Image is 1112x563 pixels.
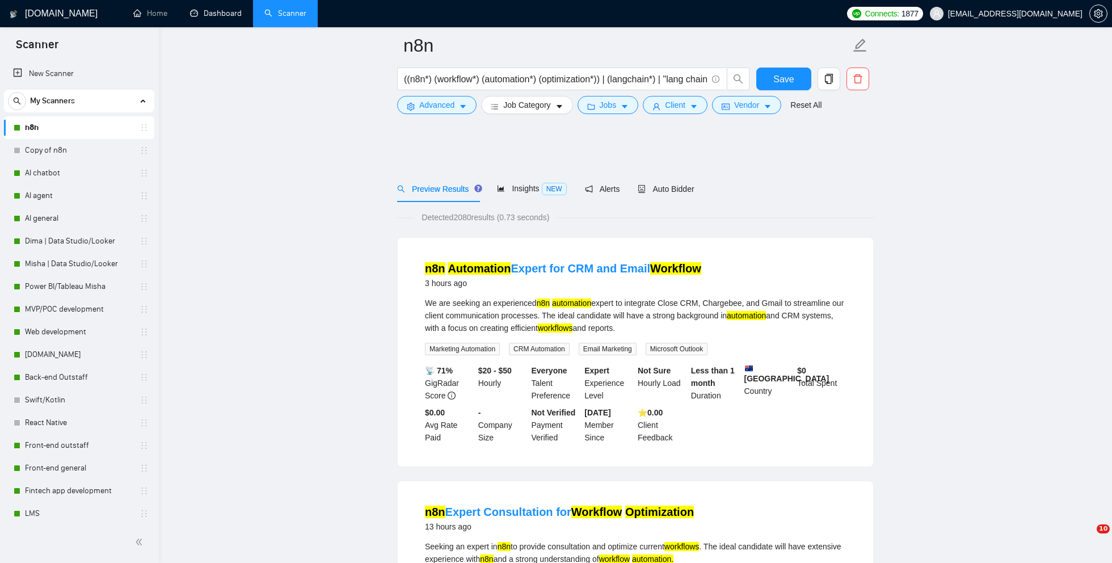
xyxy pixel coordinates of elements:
span: Client [665,99,685,111]
a: n8n AutomationExpert for CRM and EmailWorkflow [425,262,701,275]
div: Hourly Load [635,364,689,402]
span: user [933,10,941,18]
span: holder [140,373,149,382]
span: My Scanners [30,90,75,112]
span: holder [140,214,149,223]
span: caret-down [459,102,467,111]
span: Email Marketing [579,343,637,355]
span: holder [140,123,149,132]
span: Advanced [419,99,454,111]
mark: Workflow [650,262,701,275]
li: New Scanner [4,62,154,85]
a: searchScanner [264,9,306,18]
div: Hourly [476,364,529,402]
span: holder [140,486,149,495]
span: setting [1090,9,1107,18]
a: Web development [25,321,133,343]
span: holder [140,146,149,155]
span: area-chart [497,184,505,192]
span: Vendor [734,99,759,111]
mark: Optimization [625,506,694,518]
a: Power BI/Tableau Misha [25,275,133,298]
button: idcardVendorcaret-down [712,96,781,114]
span: caret-down [555,102,563,111]
div: 13 hours ago [425,520,694,533]
a: n8n [25,116,133,139]
span: folder [587,102,595,111]
mark: n8n [498,542,511,551]
div: Talent Preference [529,364,583,402]
span: Auto Bidder [638,184,694,194]
div: Tooltip anchor [473,183,483,194]
button: settingAdvancedcaret-down [397,96,477,114]
b: - [478,408,481,417]
span: notification [585,185,593,193]
div: Duration [689,364,742,402]
span: caret-down [764,102,772,111]
button: barsJob Categorycaret-down [481,96,572,114]
span: Connects: [865,7,899,20]
div: We are seeking an experienced expert to integrate Close CRM, Chargebee, and Gmail to streamline o... [425,297,846,334]
b: Less than 1 month [691,366,735,388]
span: Insights [497,184,566,193]
span: NEW [542,183,567,195]
div: 3 hours ago [425,276,701,290]
span: bars [491,102,499,111]
a: setting [1089,9,1107,18]
a: Misha | Data Studio/Looker [25,253,133,275]
mark: Automation [448,262,511,275]
div: Experience Level [582,364,635,402]
span: info-circle [448,392,456,400]
span: info-circle [712,75,719,83]
b: Expert [584,366,609,375]
input: Search Freelance Jobs... [404,72,707,86]
span: holder [140,418,149,427]
span: search [727,74,749,84]
span: holder [140,441,149,450]
button: Save [756,68,811,90]
mark: automation [552,299,591,308]
b: Everyone [532,366,567,375]
a: n8nExpert Consultation forWorkflow Optimization [425,506,694,518]
img: upwork-logo.png [852,9,861,18]
mark: n8n [537,299,550,308]
img: logo [10,5,18,23]
span: holder [140,509,149,518]
span: holder [140,327,149,337]
mark: Workflow [571,506,622,518]
span: Preview Results [397,184,479,194]
div: Total Spent [795,364,848,402]
iframe: Intercom live chat [1073,524,1101,552]
span: setting [407,102,415,111]
a: MVP/POC development [25,298,133,321]
button: userClientcaret-down [643,96,707,114]
span: holder [140,464,149,473]
span: holder [140,396,149,405]
span: user [652,102,660,111]
b: 📡 71% [425,366,453,375]
span: Scanner [7,36,68,60]
button: search [727,68,749,90]
span: search [9,97,26,105]
span: caret-down [621,102,629,111]
button: setting [1089,5,1107,23]
a: Front-end outstaff [25,434,133,457]
div: Avg Rate Paid [423,406,476,444]
a: Dima | Data Studio/Looker [25,230,133,253]
b: Not Sure [638,366,671,375]
a: Back-end Outstaff [25,366,133,389]
span: robot [638,185,646,193]
b: [DATE] [584,408,610,417]
b: $ 0 [797,366,806,375]
span: caret-down [690,102,698,111]
div: GigRadar Score [423,364,476,402]
div: Member Since [582,406,635,444]
span: holder [140,350,149,359]
a: [DOMAIN_NAME] [25,343,133,366]
div: Company Size [476,406,529,444]
span: Detected 2080 results (0.73 seconds) [414,211,557,224]
span: CRM Automation [509,343,570,355]
a: Copy of n8n [25,139,133,162]
span: delete [847,74,869,84]
span: search [397,185,405,193]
